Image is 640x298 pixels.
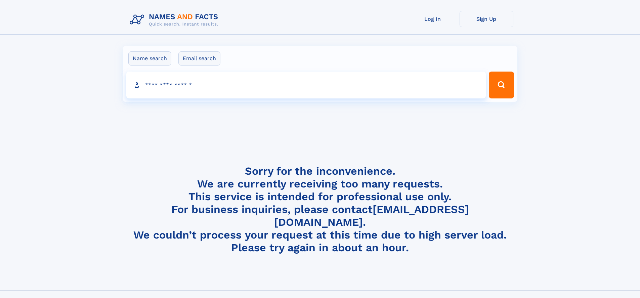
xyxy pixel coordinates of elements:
[128,51,171,66] label: Name search
[126,72,486,98] input: search input
[460,11,513,27] a: Sign Up
[406,11,460,27] a: Log In
[489,72,514,98] button: Search Button
[178,51,220,66] label: Email search
[127,165,513,254] h4: Sorry for the inconvenience. We are currently receiving too many requests. This service is intend...
[127,11,224,29] img: Logo Names and Facts
[274,203,469,228] a: [EMAIL_ADDRESS][DOMAIN_NAME]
